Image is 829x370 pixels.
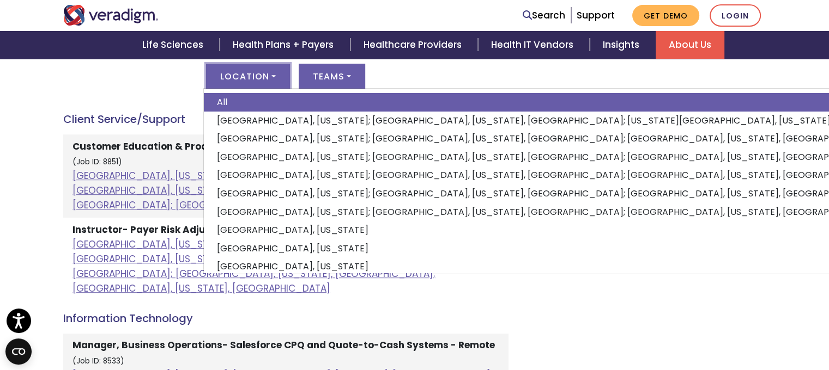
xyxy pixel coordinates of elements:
a: Insights [590,31,656,59]
small: (Job ID: 8851) [72,157,122,167]
strong: Manager, Business Operations- Salesforce CPQ and Quote-to-Cash Systems - Remote [72,338,495,351]
a: Healthcare Providers [350,31,478,59]
strong: Instructor- Payer Risk Adjustment - Remote [72,223,287,236]
a: [GEOGRAPHIC_DATA], [US_STATE]; [GEOGRAPHIC_DATA], [US_STATE], [GEOGRAPHIC_DATA]; [GEOGRAPHIC_DATA... [72,169,493,212]
a: Health Plans + Payers [220,31,350,59]
a: Life Sciences [129,31,220,59]
a: Get Demo [632,5,699,26]
small: (Job ID: 8533) [72,356,124,366]
button: Location [206,64,290,89]
a: Health IT Vendors [478,31,590,59]
img: Veradigm logo [63,5,159,26]
button: Open CMP widget [5,338,32,365]
button: Teams [299,64,365,89]
a: Support [577,9,615,22]
a: About Us [656,31,724,59]
h4: Information Technology [63,312,509,325]
a: Login [710,4,761,27]
h4: Client Service/Support [63,113,509,126]
a: Search [523,8,565,23]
